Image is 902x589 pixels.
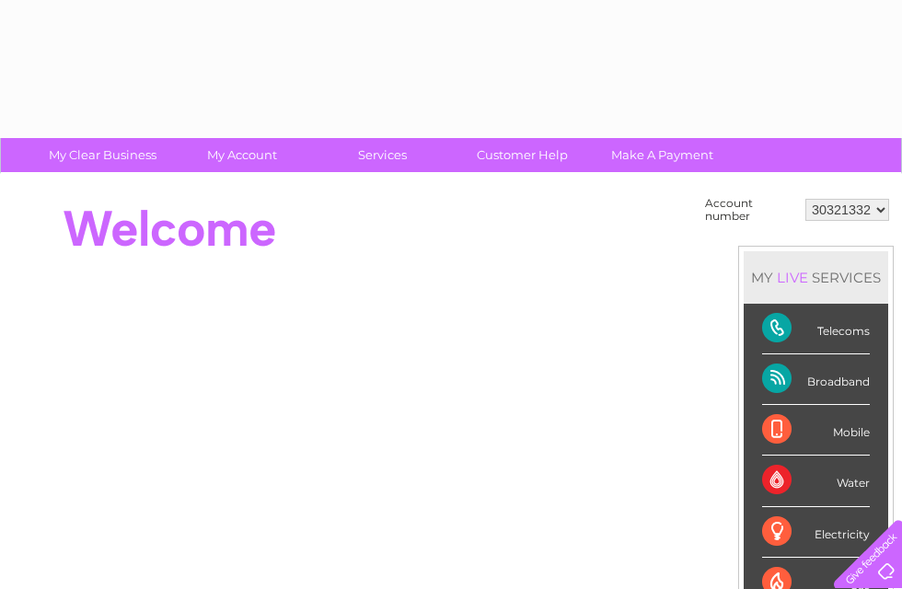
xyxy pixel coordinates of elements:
a: Services [306,138,458,172]
div: Water [762,456,870,506]
div: LIVE [773,269,812,286]
a: My Account [167,138,318,172]
div: Telecoms [762,304,870,354]
a: My Clear Business [27,138,179,172]
td: Account number [700,192,801,227]
div: Broadband [762,354,870,405]
div: Mobile [762,405,870,456]
div: Electricity [762,507,870,558]
a: Customer Help [446,138,598,172]
div: MY SERVICES [744,251,888,304]
a: Make A Payment [586,138,738,172]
